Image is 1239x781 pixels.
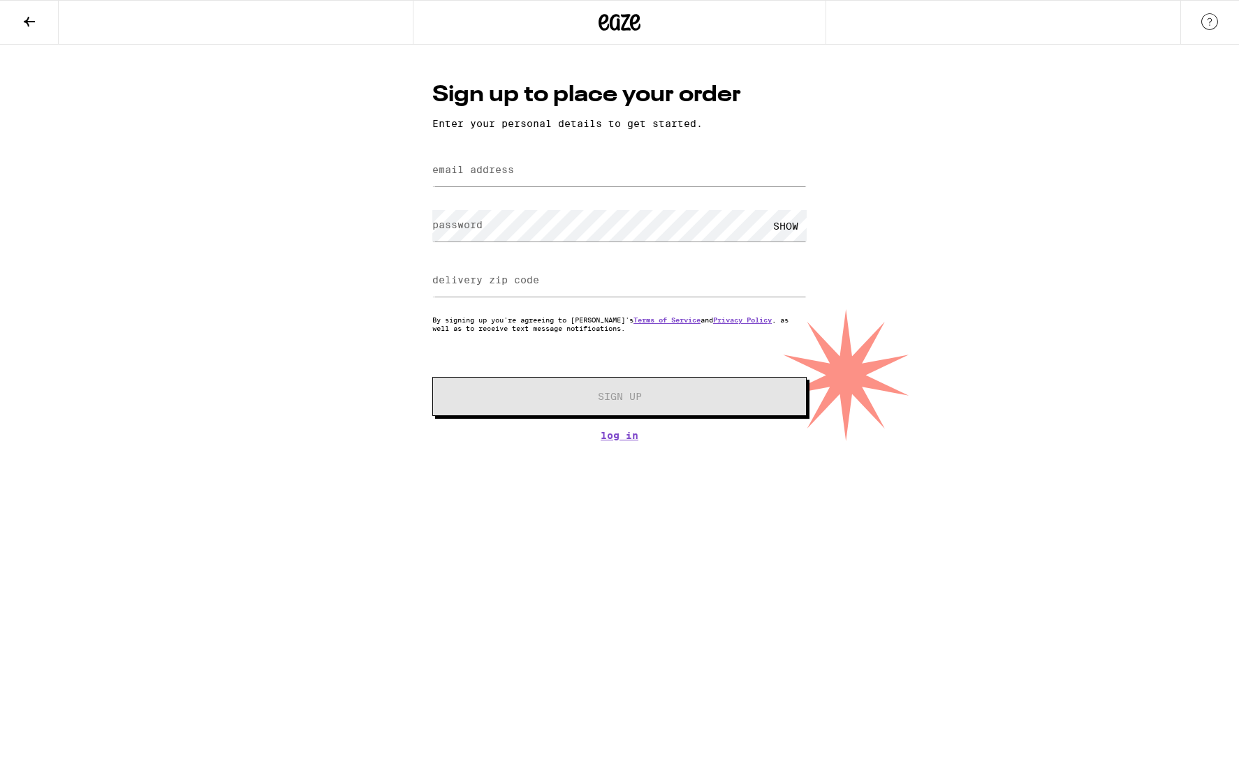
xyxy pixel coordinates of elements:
[432,265,807,297] input: delivery zip code
[432,274,539,285] label: delivery zip code
[432,164,514,175] label: email address
[432,118,807,129] p: Enter your personal details to get started.
[598,392,642,401] span: Sign Up
[432,155,807,186] input: email address
[633,315,701,324] a: Terms of Service
[765,210,807,241] div: SHOW
[713,315,772,324] a: Privacy Policy
[432,219,483,230] label: password
[432,430,807,441] a: Log In
[432,80,807,111] h1: Sign up to place your order
[432,377,807,416] button: Sign Up
[432,315,807,332] p: By signing up you're agreeing to [PERSON_NAME]'s and , as well as to receive text message notific...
